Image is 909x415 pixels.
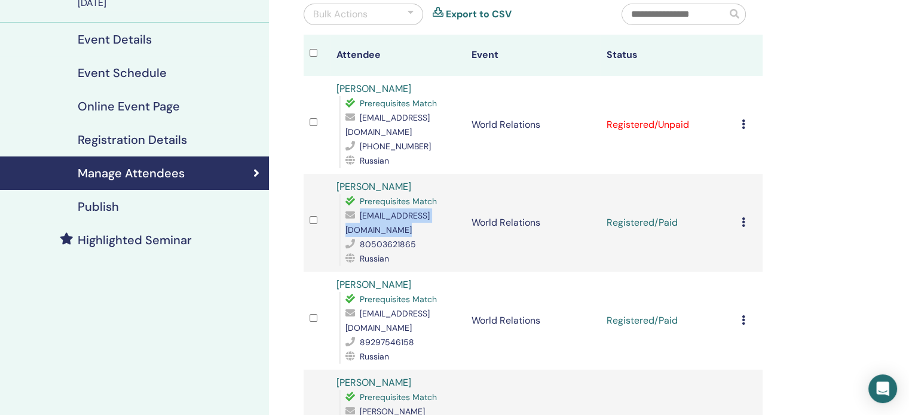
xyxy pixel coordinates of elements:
a: [PERSON_NAME] [336,278,411,291]
h4: Publish [78,199,119,214]
span: Prerequisites Match [360,196,437,207]
div: Open Intercom Messenger [868,374,897,403]
h4: Event Schedule [78,66,167,80]
span: [PHONE_NUMBER] [360,141,431,152]
th: Status [601,35,736,76]
span: Prerequisites Match [360,392,437,402]
td: World Relations [466,174,601,272]
a: [PERSON_NAME] [336,376,411,389]
h4: Registration Details [78,133,187,147]
span: Prerequisites Match [360,98,437,109]
span: Russian [360,351,389,362]
th: Event [466,35,601,76]
a: [PERSON_NAME] [336,82,411,95]
a: [PERSON_NAME] [336,180,411,193]
span: Russian [360,155,389,166]
h4: Event Details [78,32,152,47]
span: [EMAIL_ADDRESS][DOMAIN_NAME] [345,112,430,137]
span: 89297546158 [360,337,414,348]
h4: Manage Attendees [78,166,185,180]
span: Prerequisites Match [360,294,437,305]
a: Export to CSV [446,7,512,21]
h4: Online Event Page [78,99,180,113]
span: [EMAIL_ADDRESS][DOMAIN_NAME] [345,308,430,333]
span: Russian [360,253,389,264]
td: World Relations [466,272,601,370]
div: Bulk Actions [313,7,368,21]
th: Attendee [330,35,466,76]
h4: Highlighted Seminar [78,233,192,247]
td: World Relations [466,76,601,174]
span: 80503621865 [360,239,416,250]
span: [EMAIL_ADDRESS][DOMAIN_NAME] [345,210,430,235]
